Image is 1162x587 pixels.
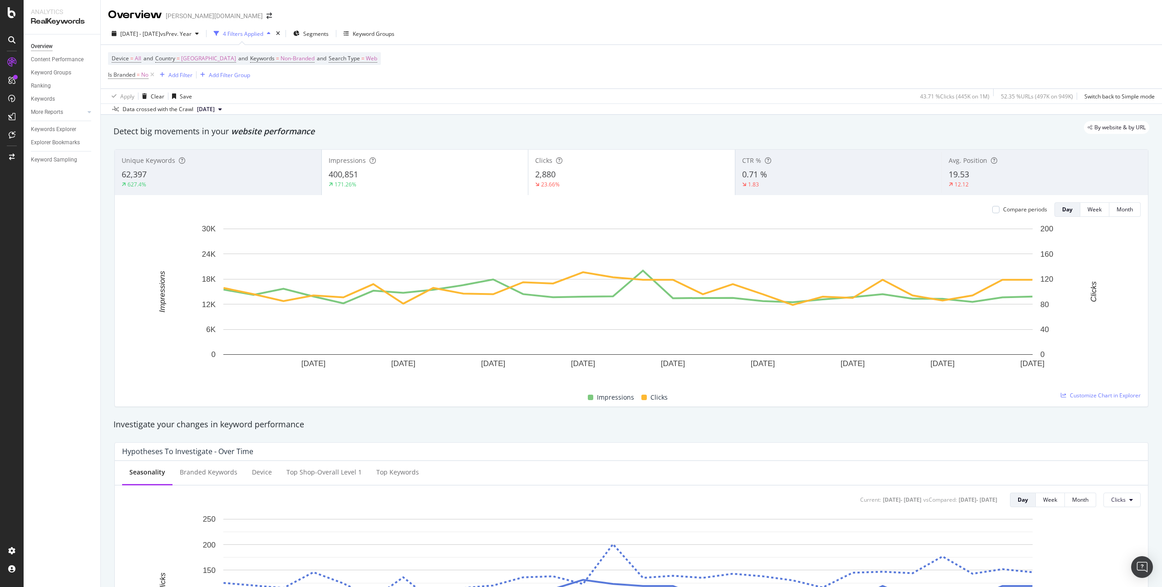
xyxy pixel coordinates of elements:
[122,224,1134,382] svg: A chart.
[155,54,175,62] span: Country
[1088,205,1102,213] div: Week
[31,155,94,165] a: Keyword Sampling
[250,54,275,62] span: Keywords
[203,540,216,549] text: 200
[1070,391,1141,399] span: Customize Chart in Explorer
[138,89,164,103] button: Clear
[141,68,148,81] span: No
[210,26,274,41] button: 4 Filters Applied
[202,300,216,309] text: 12K
[31,55,94,64] a: Content Performance
[202,275,216,284] text: 18K
[193,104,226,115] button: [DATE]
[1061,391,1141,399] a: Customize Chart in Explorer
[31,81,94,91] a: Ranking
[120,30,160,38] span: [DATE] - [DATE]
[31,68,71,78] div: Keyword Groups
[123,105,193,113] div: Data crossed with the Crawl
[137,71,140,78] span: =
[276,54,279,62] span: =
[180,468,237,477] div: Branded Keywords
[31,138,94,147] a: Explorer Bookmarks
[661,359,685,368] text: [DATE]
[1094,125,1146,130] span: By website & by URL
[860,496,881,504] div: Current:
[597,392,634,403] span: Impressions
[1018,496,1028,504] div: Day
[1020,359,1045,368] text: [DATE]
[281,52,315,65] span: Non-Branded
[1103,493,1141,507] button: Clicks
[202,250,216,259] text: 24K
[1131,556,1153,578] div: Open Intercom Messenger
[202,225,216,233] text: 30K
[1081,89,1155,103] button: Switch back to Simple mode
[959,496,997,504] div: [DATE] - [DATE]
[329,54,360,62] span: Search Type
[290,26,332,41] button: Segments
[129,468,165,477] div: Seasonality
[1010,493,1036,507] button: Day
[31,7,93,16] div: Analytics
[301,359,326,368] text: [DATE]
[197,105,215,113] span: 2025 Aug. 11th
[1040,350,1044,359] text: 0
[108,7,162,23] div: Overview
[31,108,85,117] a: More Reports
[1040,325,1049,334] text: 40
[317,54,326,62] span: and
[481,359,506,368] text: [DATE]
[31,42,53,51] div: Overview
[266,13,272,19] div: arrow-right-arrow-left
[1084,93,1155,100] div: Switch back to Simple mode
[1111,496,1126,504] span: Clicks
[122,156,175,165] span: Unique Keywords
[31,155,77,165] div: Keyword Sampling
[108,89,134,103] button: Apply
[209,71,250,79] div: Add Filter Group
[1080,202,1109,217] button: Week
[31,81,51,91] div: Ranking
[31,16,93,27] div: RealKeywords
[122,169,147,180] span: 62,397
[160,30,192,38] span: vs Prev. Year
[535,156,552,165] span: Clicks
[1040,300,1049,309] text: 80
[742,169,767,180] span: 0.71 %
[1040,225,1053,233] text: 200
[203,566,216,575] text: 150
[949,156,987,165] span: Avg. Position
[931,359,955,368] text: [DATE]
[949,169,969,180] span: 19.53
[197,69,250,80] button: Add Filter Group
[181,52,236,65] span: [GEOGRAPHIC_DATA]
[1040,250,1053,259] text: 160
[31,55,84,64] div: Content Performance
[113,419,1149,430] div: Investigate your changes in keyword performance
[158,271,167,313] text: Impressions
[168,89,192,103] button: Save
[920,93,990,100] div: 43.71 % Clicks ( 445K on 1M )
[841,359,865,368] text: [DATE]
[541,181,560,188] div: 23.66%
[1072,496,1088,504] div: Month
[1003,205,1047,213] div: Compare periods
[571,359,596,368] text: [DATE]
[108,26,202,41] button: [DATE] - [DATE]vsPrev. Year
[120,93,134,100] div: Apply
[108,71,135,78] span: Is Branded
[151,93,164,100] div: Clear
[135,52,141,65] span: All
[168,71,192,79] div: Add Filter
[1062,205,1073,213] div: Day
[329,156,366,165] span: Impressions
[650,392,668,403] span: Clicks
[31,68,94,78] a: Keyword Groups
[206,325,216,334] text: 6K
[883,496,921,504] div: [DATE] - [DATE]
[31,125,76,134] div: Keywords Explorer
[31,138,80,147] div: Explorer Bookmarks
[143,54,153,62] span: and
[1001,93,1073,100] div: 52.35 % URLs ( 497K on 949K )
[274,29,282,38] div: times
